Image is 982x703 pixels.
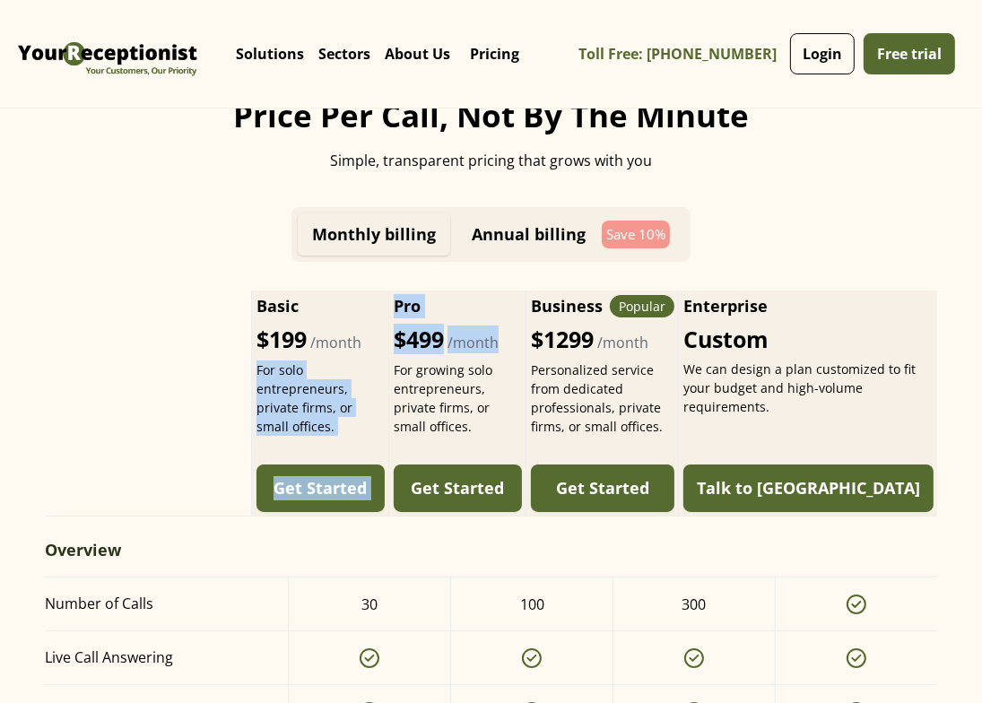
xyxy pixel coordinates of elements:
[256,360,385,436] div: For solo entrepreneurs, private firms, or small offices.
[457,27,532,81] a: Pricing
[274,476,367,500] div: Get Started
[683,464,934,512] a: Talk to [GEOGRAPHIC_DATA]
[256,294,299,318] h2: Basic
[520,594,544,615] div: 100
[311,18,378,90] div: Sectors
[472,225,586,244] div: Annual billing
[683,360,934,416] div: We can design a plan customized to fit your budget and high-volume requirements.
[394,294,522,318] h2: Pro
[256,464,385,512] a: Get Started
[864,33,955,74] a: Free trial
[790,33,855,74] a: Login
[361,594,378,615] div: 30
[45,592,266,616] div: Number of Calls
[531,325,674,353] div: $1299
[394,360,522,436] div: For growing solo entrepreneurs, private firms, or small offices.
[683,325,934,352] div: Custom
[45,538,937,562] div: Overview
[385,45,450,63] p: About Us
[556,476,649,500] div: Get Started
[312,225,436,244] div: Monthly billing
[892,617,982,703] iframe: Chat Widget
[236,45,304,63] p: Solutions
[147,95,836,136] h2: Price per call, not by the minute
[531,294,603,318] h2: Business
[411,476,504,500] div: Get Started
[45,646,266,670] div: Live Call Answering
[310,333,361,352] span: /month
[531,464,674,512] a: Get Started
[697,476,920,500] div: Talk to [GEOGRAPHIC_DATA]
[13,13,202,94] a: home
[378,18,457,90] div: About Us
[394,325,522,353] div: $499
[394,464,522,512] a: Get Started
[606,225,665,244] div: Save 10%
[13,13,202,94] img: Virtual Receptionist - Answering Service - Call and Live Chat Receptionist - Virtual Receptionist...
[318,45,370,63] p: Sectors
[229,18,311,90] div: Solutions
[578,34,786,74] a: Toll Free: [PHONE_NUMBER]
[531,360,674,436] div: Personalized service from dedicated professionals, private firms, or small offices.
[683,294,934,318] h2: Enterprise
[682,594,707,615] div: 300
[147,150,836,171] div: Simple, transparent pricing that grows with you
[619,297,665,316] div: Popular
[256,325,385,353] div: $199
[597,333,648,352] span: /month
[448,333,499,352] span: /month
